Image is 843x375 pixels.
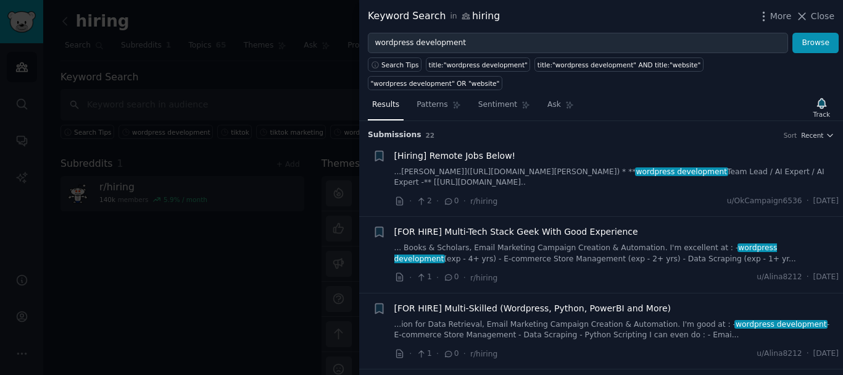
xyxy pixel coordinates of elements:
a: [FOR HIRE] Multi-Skilled (Wordpress, Python, PowerBI and More) [394,302,671,315]
a: title:"wordpress development" AND title:"website" [534,57,704,72]
span: · [807,196,809,207]
button: Close [795,10,834,23]
a: title:"wordpress development" [426,57,530,72]
span: · [463,347,466,360]
span: Sentiment [478,99,517,111]
span: Submission s [368,130,421,141]
span: r/hiring [470,274,497,282]
span: Results [372,99,399,111]
span: u/OkCampaign6536 [727,196,802,207]
span: 1 [416,272,431,283]
span: wordpress development [734,320,828,329]
span: u/Alina8212 [757,272,802,283]
span: · [807,348,809,360]
div: title:"wordpress development" [429,61,528,69]
span: · [436,195,439,208]
a: Results [368,95,404,120]
a: Patterns [412,95,465,120]
span: [DATE] [813,272,839,283]
span: 2 [416,196,431,207]
span: · [409,195,412,208]
span: · [436,271,439,284]
a: [Hiring] Remote Jobs Below! [394,150,516,162]
span: [DATE] [813,196,839,207]
a: "wordpress development" OR "website" [368,76,502,90]
div: Keyword Search hiring [368,9,500,24]
span: Patterns [417,99,447,111]
button: More [757,10,792,23]
button: Track [809,95,834,120]
button: Search Tips [368,57,421,72]
span: · [436,347,439,360]
span: · [463,195,466,208]
span: Ask [547,99,561,111]
span: · [409,347,412,360]
span: r/hiring [470,350,497,358]
a: [FOR HIRE] Multi-Tech Stack Geek With Good Experience [394,225,638,238]
span: wordpress development [635,167,728,176]
span: 0 [443,272,459,283]
span: u/Alina8212 [757,348,802,360]
span: r/hiring [470,197,497,206]
div: title:"wordpress development" AND title:"website" [538,61,701,69]
div: Track [813,110,830,119]
span: · [463,271,466,284]
span: 0 [443,348,459,360]
a: ... Books & Scholars, Email Marketing Campaign Creation & Automation. I'm excellent at : -wordpre... [394,243,839,264]
span: [DATE] [813,348,839,360]
button: Browse [792,33,839,54]
span: More [770,10,792,23]
span: Search Tips [381,61,419,69]
span: 1 [416,348,431,360]
span: in [450,11,457,22]
div: Sort [784,131,797,140]
span: · [409,271,412,284]
input: Try a keyword related to your business [368,33,788,54]
div: "wordpress development" OR "website" [371,79,500,88]
span: Recent [801,131,823,140]
a: ...ion for Data Retrieval, Email Marketing Campaign Creation & Automation. I'm good at : -wordpre... [394,319,839,341]
a: ...[PERSON_NAME]]([URL][DOMAIN_NAME][PERSON_NAME]) * **wordpress developmentTeam Lead / AI Expert... [394,167,839,188]
span: Close [811,10,834,23]
a: Sentiment [474,95,534,120]
span: 22 [426,132,435,139]
span: · [807,272,809,283]
span: 0 [443,196,459,207]
a: Ask [543,95,578,120]
span: wordpress development [394,243,778,263]
button: Recent [801,131,834,140]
